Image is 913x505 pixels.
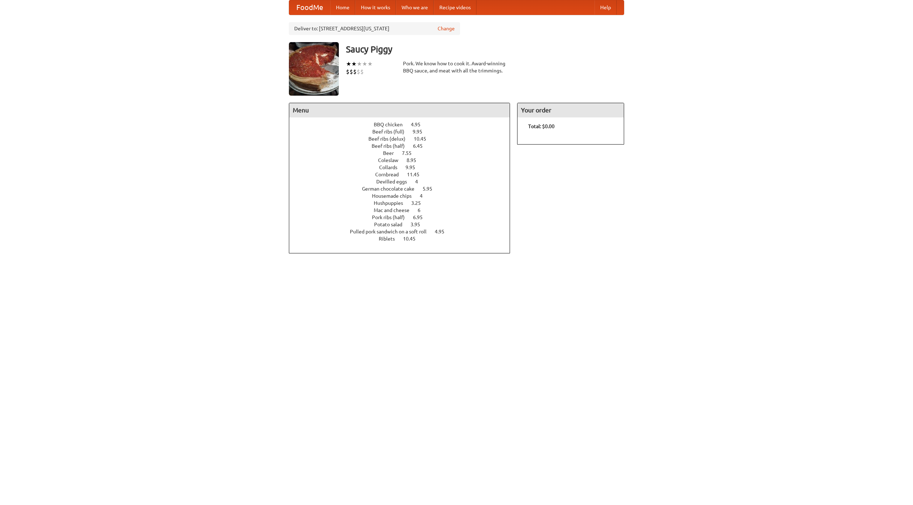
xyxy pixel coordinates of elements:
a: Housemade chips 4 [372,193,436,199]
a: Home [330,0,355,15]
span: Beef ribs (delux) [368,136,413,142]
a: Collards 9.95 [379,165,428,170]
a: Devilled eggs 4 [376,179,431,185]
span: 4.95 [411,122,428,127]
span: Housemade chips [372,193,419,199]
span: 9.95 [413,129,429,135]
span: Beer [383,150,401,156]
span: 6.95 [413,214,430,220]
div: Pork. We know how to cook it. Award-winning BBQ sauce, and meat with all the trimmings. [403,60,510,74]
span: Riblets [379,236,402,242]
li: $ [353,68,357,76]
span: 10.45 [414,136,433,142]
li: $ [346,68,350,76]
a: Pork ribs (half) 6.95 [372,214,436,220]
a: Coleslaw 8.95 [378,157,429,163]
a: Help [595,0,617,15]
li: ★ [351,60,357,68]
span: Pulled pork sandwich on a soft roll [350,229,434,234]
a: Mac and cheese 6 [374,207,434,213]
a: Riblets 10.45 [379,236,429,242]
li: $ [357,68,360,76]
a: Beef ribs (delux) 10.45 [368,136,439,142]
li: ★ [367,60,373,68]
b: Total: $0.00 [528,123,555,129]
span: 6 [418,207,428,213]
span: Cornbread [375,172,406,177]
h4: Your order [517,103,624,117]
span: 3.25 [411,200,428,206]
a: FoodMe [289,0,330,15]
li: $ [360,68,364,76]
span: Devilled eggs [376,179,414,185]
li: ★ [346,60,351,68]
span: German chocolate cake [362,186,422,192]
span: 5.95 [423,186,439,192]
a: German chocolate cake 5.95 [362,186,445,192]
span: 8.95 [407,157,423,163]
span: 4 [415,179,425,185]
li: ★ [362,60,367,68]
h4: Menu [289,103,510,117]
span: Mac and cheese [374,207,417,213]
a: Pulled pork sandwich on a soft roll 4.95 [350,229,458,234]
span: BBQ chicken [374,122,410,127]
li: ★ [357,60,362,68]
span: 10.45 [403,236,423,242]
a: BBQ chicken 4.95 [374,122,434,127]
span: 6.45 [413,143,430,149]
a: Beef ribs (half) 6.45 [372,143,436,149]
span: Beef ribs (full) [372,129,412,135]
span: Pork ribs (half) [372,214,412,220]
span: Potato salad [374,222,409,227]
span: Beef ribs (half) [372,143,412,149]
a: Hushpuppies 3.25 [374,200,434,206]
span: 4.95 [435,229,452,234]
a: Change [438,25,455,32]
a: Who we are [396,0,434,15]
span: 3.95 [410,222,427,227]
span: 4 [420,193,430,199]
div: Deliver to: [STREET_ADDRESS][US_STATE] [289,22,460,35]
a: Beef ribs (full) 9.95 [372,129,435,135]
a: Potato salad 3.95 [374,222,433,227]
span: 7.55 [402,150,419,156]
span: Collards [379,165,404,170]
a: How it works [355,0,396,15]
img: angular.jpg [289,42,339,96]
span: 9.95 [406,165,422,170]
span: Hushpuppies [374,200,410,206]
span: 11.45 [407,172,427,177]
a: Cornbread 11.45 [375,172,433,177]
span: Coleslaw [378,157,406,163]
a: Beer 7.55 [383,150,425,156]
h3: Saucy Piggy [346,42,624,56]
li: $ [350,68,353,76]
a: Recipe videos [434,0,476,15]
